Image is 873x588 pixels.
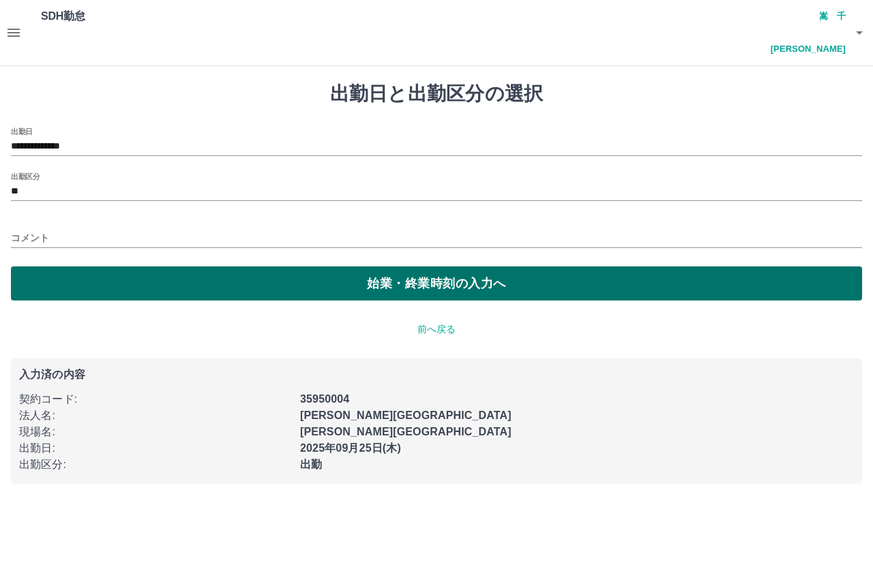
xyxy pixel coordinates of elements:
[19,457,292,473] p: 出勤区分 :
[300,442,401,454] b: 2025年09月25日(木)
[19,440,292,457] p: 出勤日 :
[300,426,512,437] b: [PERSON_NAME][GEOGRAPHIC_DATA]
[11,322,862,337] p: 前へ戻る
[11,82,862,106] h1: 出勤日と出勤区分の選択
[300,393,349,405] b: 35950004
[300,459,322,470] b: 出勤
[11,171,40,181] label: 出勤区分
[11,266,862,300] button: 始業・終業時刻の入力へ
[11,126,33,136] label: 出勤日
[19,424,292,440] p: 現場名 :
[300,409,512,421] b: [PERSON_NAME][GEOGRAPHIC_DATA]
[19,407,292,424] p: 法人名 :
[19,391,292,407] p: 契約コード :
[19,369,854,380] p: 入力済の内容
